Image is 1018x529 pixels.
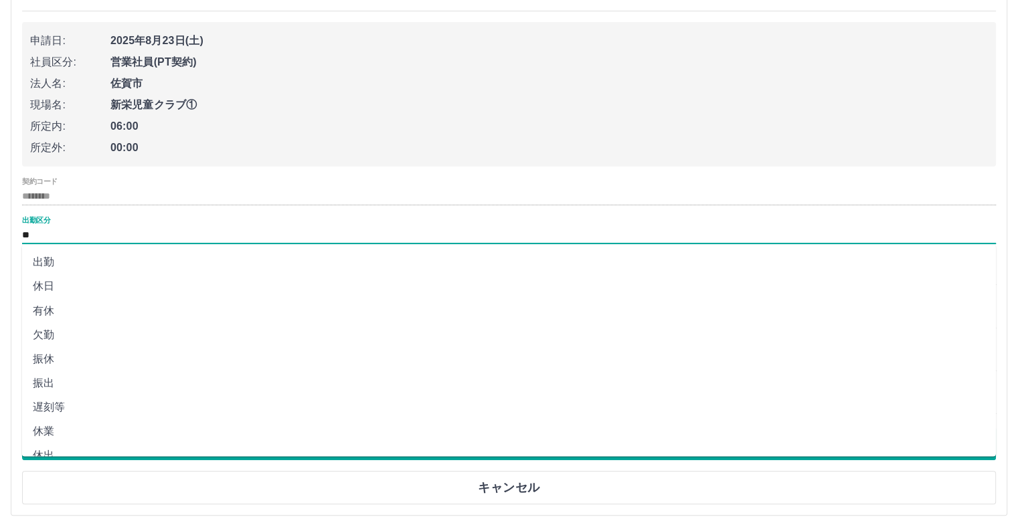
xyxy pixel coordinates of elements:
[30,33,110,49] span: 申請日:
[110,97,988,113] span: 新栄児童クラブ①
[110,76,988,92] span: 佐賀市
[22,443,996,467] li: 休出
[22,274,996,298] li: 休日
[22,346,996,371] li: 振休
[22,177,58,187] label: 契約コード
[22,215,50,225] label: 出勤区分
[30,118,110,134] span: 所定内:
[110,33,988,49] span: 2025年8月23日(土)
[22,419,996,443] li: 休業
[22,298,996,322] li: 有休
[110,140,988,156] span: 00:00
[110,54,988,70] span: 営業社員(PT契約)
[22,322,996,346] li: 欠勤
[22,250,996,274] li: 出勤
[110,118,988,134] span: 06:00
[22,371,996,395] li: 振出
[30,54,110,70] span: 社員区分:
[30,97,110,113] span: 現場名:
[30,140,110,156] span: 所定外:
[30,76,110,92] span: 法人名:
[22,471,996,504] button: キャンセル
[22,395,996,419] li: 遅刻等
